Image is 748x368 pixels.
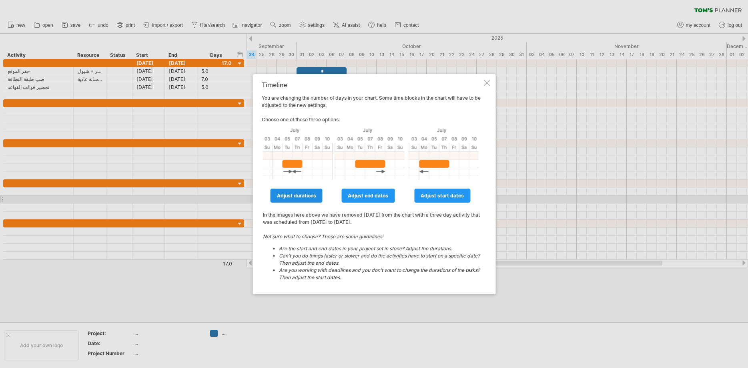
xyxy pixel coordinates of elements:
li: Can't you do things faster or slower and do the activities have to start on a specific date? Then... [279,252,481,267]
a: adjust durations [271,189,323,203]
div: Timeline [262,81,482,88]
td: In the images here above we have removed [DATE] from the chart with a three day activity that was... [263,204,481,286]
li: Are the start and end dates in your project set in stone? Adjust the durations. [279,245,481,252]
li: Are you working with deadlines and you don't want to change the durations of the tasks? Then adju... [279,267,481,281]
a: adjust start dates [414,189,470,203]
span: adjust start dates [421,193,464,199]
i: Not sure what to choose? These are some guidelines: [263,233,481,281]
a: adjust end dates [341,189,395,203]
span: adjust durations [277,193,316,199]
span: adjust end dates [348,193,388,199]
div: You are changing the number of days in your chart. Some time blocks in the chart will have to be ... [262,81,482,287]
